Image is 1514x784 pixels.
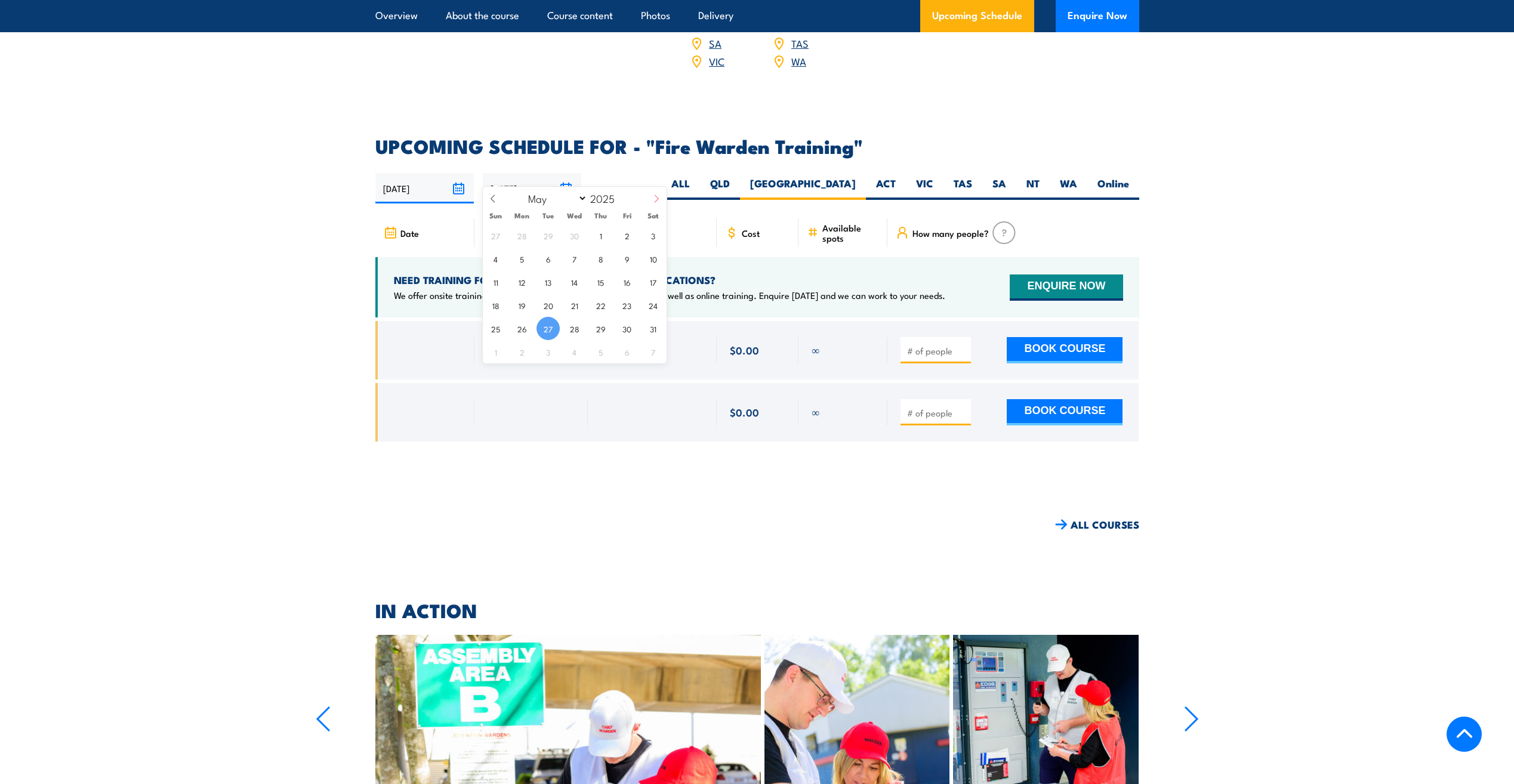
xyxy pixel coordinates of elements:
span: Thu [588,212,614,220]
span: May 28, 2025 [563,317,586,340]
label: ACT [866,177,906,200]
span: May 5, 2025 [510,247,534,270]
label: NT [1016,177,1050,200]
label: SA [982,177,1016,200]
span: April 29, 2025 [536,224,560,247]
span: May 11, 2025 [484,270,507,294]
span: May 22, 2025 [589,294,612,317]
h2: UPCOMING SCHEDULE FOR - "Fire Warden Training" [375,137,1139,154]
span: June 1, 2025 [484,340,507,363]
select: Month [522,190,587,206]
span: June 3, 2025 [536,340,560,363]
span: May 15, 2025 [589,270,612,294]
button: BOOK COURSE [1007,399,1123,425]
span: Mon [509,212,535,220]
label: ALL [661,177,700,200]
label: VIC [906,177,943,200]
h4: NEED TRAINING FOR LARGER GROUPS OR MULTIPLE LOCATIONS? [394,273,945,286]
span: May 27, 2025 [536,317,560,340]
span: April 27, 2025 [484,224,507,247]
span: June 2, 2025 [510,340,534,363]
span: May 16, 2025 [615,270,639,294]
button: ENQUIRE NOW [1010,274,1123,301]
h2: IN ACTION [375,601,1139,618]
span: May 10, 2025 [642,247,665,270]
span: Sun [483,212,509,220]
span: April 28, 2025 [510,224,534,247]
span: June 5, 2025 [589,340,612,363]
label: [GEOGRAPHIC_DATA] [740,177,866,200]
a: VIC [709,54,724,68]
span: May 21, 2025 [563,294,586,317]
a: TAS [791,36,809,50]
a: WA [791,54,806,68]
span: June 7, 2025 [642,340,665,363]
span: Date [400,228,419,238]
span: Wed [562,212,588,220]
span: ∞ [812,405,819,419]
span: Fri [614,212,640,220]
span: April 30, 2025 [563,224,586,247]
label: TAS [943,177,982,200]
span: ∞ [812,343,819,357]
span: May 19, 2025 [510,294,534,317]
span: May 8, 2025 [589,247,612,270]
span: June 6, 2025 [615,340,639,363]
span: May 6, 2025 [536,247,560,270]
span: $0.00 [730,405,759,419]
input: To date [483,173,581,203]
span: Tue [535,212,562,220]
p: We offer onsite training, training at our centres, multisite solutions as well as online training... [394,289,945,301]
input: # of people [907,345,967,357]
span: Cost [742,228,760,238]
input: From date [375,173,474,203]
span: May 14, 2025 [563,270,586,294]
span: June 4, 2025 [563,340,586,363]
span: May 20, 2025 [536,294,560,317]
span: May 12, 2025 [510,270,534,294]
span: May 30, 2025 [615,317,639,340]
span: May 29, 2025 [589,317,612,340]
span: May 9, 2025 [615,247,639,270]
span: $0.00 [730,343,759,357]
span: May 7, 2025 [563,247,586,270]
button: BOOK COURSE [1007,337,1123,363]
span: May 17, 2025 [642,270,665,294]
span: Available spots [822,223,879,243]
label: QLD [700,177,740,200]
a: SA [709,36,721,50]
input: # of people [907,407,967,419]
span: May 23, 2025 [615,294,639,317]
span: Sat [640,212,667,220]
span: May 2, 2025 [615,224,639,247]
span: May 31, 2025 [642,317,665,340]
span: May 25, 2025 [484,317,507,340]
span: May 1, 2025 [589,224,612,247]
label: WA [1050,177,1087,200]
span: May 18, 2025 [484,294,507,317]
span: May 13, 2025 [536,270,560,294]
span: How many people? [912,228,989,238]
span: May 4, 2025 [484,247,507,270]
span: May 24, 2025 [642,294,665,317]
span: May 3, 2025 [642,224,665,247]
a: ALL COURSES [1055,518,1139,532]
span: May 26, 2025 [510,317,534,340]
label: Online [1087,177,1139,200]
input: Year [587,191,627,205]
